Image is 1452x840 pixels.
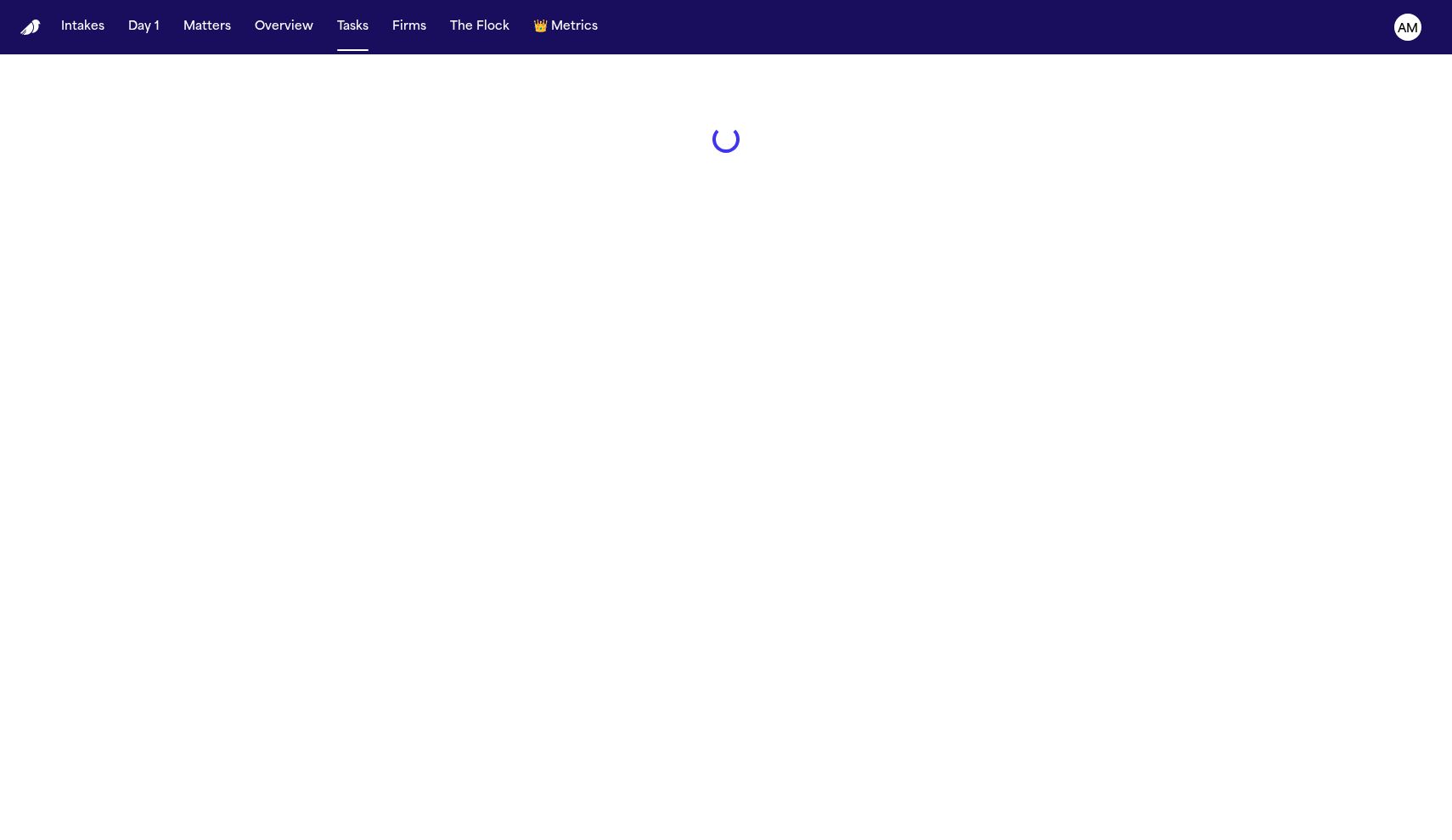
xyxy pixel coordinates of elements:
button: Day 1 [121,12,166,42]
button: The Flock [443,12,516,42]
button: Matters [177,12,238,42]
button: crownMetrics [526,12,605,42]
button: Firms [386,12,433,42]
button: Overview [248,12,320,42]
img: Finch Logo [20,20,41,36]
button: Intakes [54,12,111,42]
a: Home [20,20,41,36]
button: Tasks [330,12,375,42]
